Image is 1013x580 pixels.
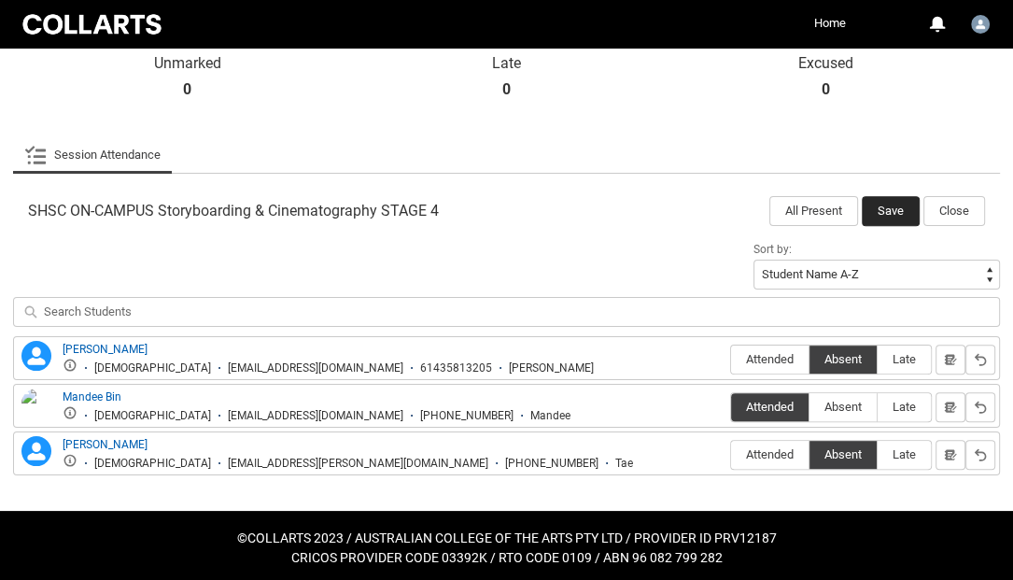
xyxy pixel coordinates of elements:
[347,54,667,73] p: Late
[809,352,877,366] span: Absent
[505,457,598,471] div: [PHONE_NUMBER]
[822,80,830,99] strong: 0
[731,447,809,461] span: Attended
[809,9,851,37] a: Home
[21,436,51,466] lightning-icon: Tae Bassett-Albert
[13,297,1000,327] input: Search Students
[13,136,172,174] li: Session Attendance
[809,447,877,461] span: Absent
[923,196,985,226] button: Close
[615,457,633,471] div: Tae
[24,136,161,174] a: Session Attendance
[965,440,995,470] button: Reset
[936,345,965,375] button: Notes
[228,457,488,471] div: [EMAIL_ADDRESS][PERSON_NAME][DOMAIN_NAME]
[878,352,931,366] span: Late
[28,54,347,73] p: Unmarked
[94,361,211,375] div: [DEMOGRAPHIC_DATA]
[731,352,809,366] span: Attended
[862,196,920,226] button: Save
[769,196,858,226] button: All Present
[965,392,995,422] button: Reset
[878,447,931,461] span: Late
[731,400,809,414] span: Attended
[753,243,792,256] span: Sort by:
[63,438,148,451] a: [PERSON_NAME]
[509,361,594,375] div: [PERSON_NAME]
[936,392,965,422] button: Notes
[94,409,211,423] div: [DEMOGRAPHIC_DATA]
[965,345,995,375] button: Reset
[936,440,965,470] button: Notes
[28,202,439,220] span: SHSC ON-CAMPUS Storyboarding & Cinematography STAGE 4
[420,409,514,423] div: [PHONE_NUMBER]
[183,80,191,99] strong: 0
[63,343,148,356] a: [PERSON_NAME]
[666,54,985,73] p: Excused
[228,361,403,375] div: [EMAIL_ADDRESS][DOMAIN_NAME]
[420,361,492,375] div: 61435813205
[94,457,211,471] div: [DEMOGRAPHIC_DATA]
[966,7,994,37] button: User Profile Sabrina.Schmid
[21,389,51,430] img: Mandee Bin
[809,400,877,414] span: Absent
[21,341,51,371] lightning-icon: Dalia Tucker
[878,400,931,414] span: Late
[502,80,511,99] strong: 0
[971,15,990,34] img: Sabrina.Schmid
[63,390,121,403] a: Mandee Bin
[530,409,570,423] div: Mandee
[228,409,403,423] div: [EMAIL_ADDRESS][DOMAIN_NAME]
